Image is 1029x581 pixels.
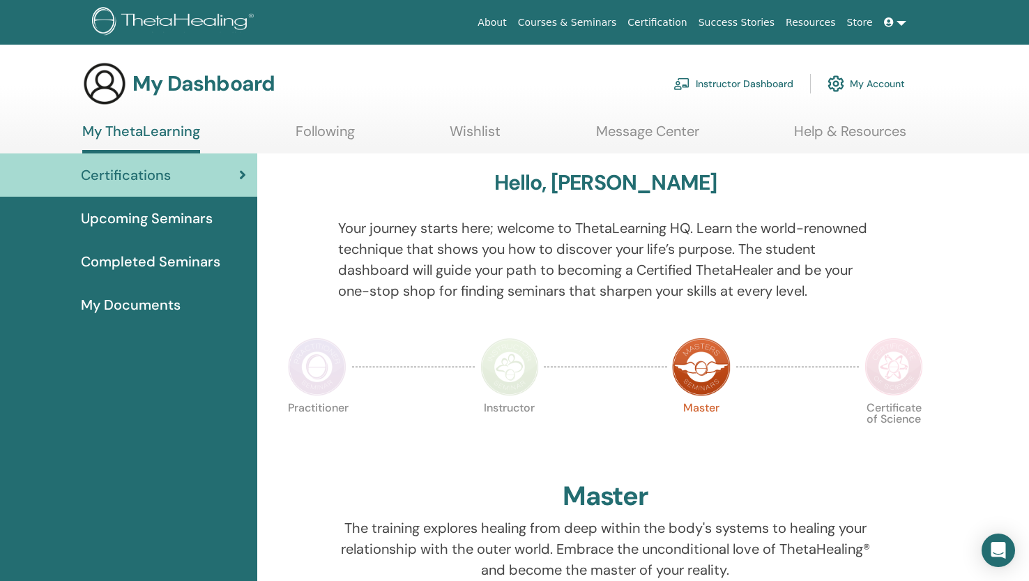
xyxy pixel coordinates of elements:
p: Certificate of Science [864,402,923,461]
img: generic-user-icon.jpg [82,61,127,106]
h3: Hello, [PERSON_NAME] [494,170,717,195]
span: Certifications [81,165,171,186]
a: Store [841,10,878,36]
h3: My Dashboard [132,71,275,96]
h2: Master [563,481,649,513]
a: About [472,10,512,36]
a: My ThetaLearning [82,123,200,153]
span: Completed Seminars [81,251,220,272]
a: My Account [828,68,905,99]
span: Upcoming Seminars [81,208,213,229]
a: Wishlist [450,123,501,150]
img: cog.svg [828,72,844,96]
img: chalkboard-teacher.svg [673,77,690,90]
img: Certificate of Science [864,338,923,396]
a: Message Center [596,123,699,150]
a: Courses & Seminars [512,10,623,36]
a: Success Stories [693,10,780,36]
a: Certification [622,10,692,36]
img: Practitioner [288,338,346,396]
a: Instructor Dashboard [673,68,793,99]
p: Practitioner [288,402,346,461]
span: My Documents [81,294,181,315]
p: Master [672,402,731,461]
div: Open Intercom Messenger [982,534,1015,567]
img: logo.png [92,7,259,38]
p: Your journey starts here; welcome to ThetaLearning HQ. Learn the world-renowned technique that sh... [338,218,873,301]
a: Following [296,123,355,150]
a: Resources [780,10,841,36]
p: The training explores healing from deep within the body's systems to healing your relationship wi... [338,518,873,580]
img: Instructor [480,338,539,396]
a: Help & Resources [794,123,906,150]
img: Master [672,338,731,396]
p: Instructor [480,402,539,461]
